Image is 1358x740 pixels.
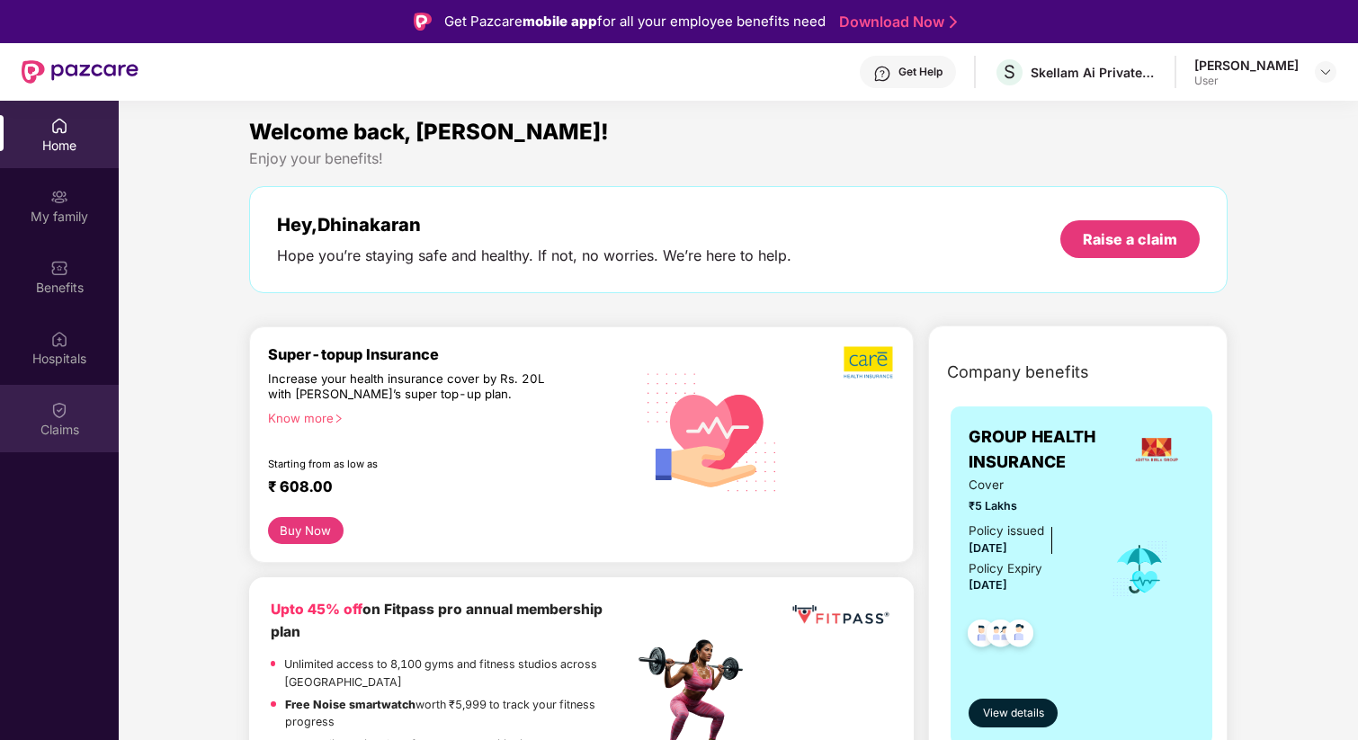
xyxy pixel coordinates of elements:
div: User [1194,74,1299,88]
div: Get Help [898,65,943,79]
button: View details [969,699,1058,727]
img: svg+xml;base64,PHN2ZyBpZD0iSG9tZSIgeG1sbnM9Imh0dHA6Ly93d3cudzMub3JnLzIwMDAvc3ZnIiB3aWR0aD0iMjAiIG... [50,117,68,135]
div: Enjoy your benefits! [249,149,1228,168]
img: svg+xml;base64,PHN2ZyBpZD0iSGVscC0zMngzMiIgeG1sbnM9Imh0dHA6Ly93d3cudzMub3JnLzIwMDAvc3ZnIiB3aWR0aD... [873,65,891,83]
span: View details [983,705,1044,722]
img: Logo [414,13,432,31]
div: Skellam Ai Private Limited [1031,64,1157,81]
p: Unlimited access to 8,100 gyms and fitness studios across [GEOGRAPHIC_DATA] [284,655,633,691]
div: Get Pazcare for all your employee benefits need [444,11,826,32]
strong: mobile app [523,13,597,30]
div: Hope you’re staying safe and healthy. If not, no worries. We’re here to help. [277,246,791,265]
span: Cover [969,476,1086,495]
img: svg+xml;base64,PHN2ZyB4bWxucz0iaHR0cDovL3d3dy53My5vcmcvMjAwMC9zdmciIHdpZHRoPSI0OC45NDMiIGhlaWdodD... [997,614,1041,658]
img: New Pazcare Logo [22,60,138,84]
img: svg+xml;base64,PHN2ZyB3aWR0aD0iMjAiIGhlaWdodD0iMjAiIHZpZXdCb3g9IjAgMCAyMCAyMCIgZmlsbD0ibm9uZSIgeG... [50,188,68,206]
img: b5dec4f62d2307b9de63beb79f102df3.png [844,345,895,379]
img: svg+xml;base64,PHN2ZyB4bWxucz0iaHR0cDovL3d3dy53My5vcmcvMjAwMC9zdmciIHdpZHRoPSI0OC45MTUiIGhlaWdodD... [978,614,1023,658]
img: svg+xml;base64,PHN2ZyBpZD0iQmVuZWZpdHMiIHhtbG5zPSJodHRwOi8vd3d3LnczLm9yZy8yMDAwL3N2ZyIgd2lkdGg9Ij... [50,259,68,277]
img: svg+xml;base64,PHN2ZyBpZD0iSG9zcGl0YWxzIiB4bWxucz0iaHR0cDovL3d3dy53My5vcmcvMjAwMC9zdmciIHdpZHRoPS... [50,330,68,348]
img: fppp.png [789,599,892,631]
div: Increase your health insurance cover by Rs. 20L with [PERSON_NAME]’s super top-up plan. [268,371,556,403]
div: ₹ 608.00 [268,477,616,499]
span: Company benefits [947,360,1089,385]
div: Know more [268,411,623,423]
div: [PERSON_NAME] [1194,57,1299,74]
div: Policy Expiry [969,559,1042,578]
span: right [334,414,344,423]
div: Super-topup Insurance [268,345,634,363]
div: Hey, Dhinakaran [277,214,791,236]
span: [DATE] [969,541,1007,555]
b: on Fitpass pro annual membership plan [271,601,603,639]
img: svg+xml;base64,PHN2ZyBpZD0iQ2xhaW0iIHhtbG5zPSJodHRwOi8vd3d3LnczLm9yZy8yMDAwL3N2ZyIgd2lkdGg9IjIwIi... [50,401,68,419]
p: worth ₹5,999 to track your fitness progress [285,696,633,731]
button: Buy Now [268,517,344,544]
img: icon [1111,539,1169,599]
div: Policy issued [969,522,1044,540]
img: svg+xml;base64,PHN2ZyBpZD0iRHJvcGRvd24tMzJ4MzIiIHhtbG5zPSJodHRwOi8vd3d3LnczLm9yZy8yMDAwL3N2ZyIgd2... [1318,65,1333,79]
a: Download Now [839,13,951,31]
img: insurerLogo [1132,425,1181,474]
span: [DATE] [969,578,1007,592]
div: Raise a claim [1083,229,1177,249]
strong: Free Noise smartwatch [285,698,415,711]
img: svg+xml;base64,PHN2ZyB4bWxucz0iaHR0cDovL3d3dy53My5vcmcvMjAwMC9zdmciIHhtbG5zOnhsaW5rPSJodHRwOi8vd3... [634,352,791,511]
span: ₹5 Lakhs [969,497,1086,515]
img: Stroke [950,13,957,31]
span: S [1004,61,1015,83]
div: Starting from as low as [268,458,558,470]
span: Welcome back, [PERSON_NAME]! [249,119,609,145]
img: svg+xml;base64,PHN2ZyB4bWxucz0iaHR0cDovL3d3dy53My5vcmcvMjAwMC9zdmciIHdpZHRoPSI0OC45NDMiIGhlaWdodD... [960,614,1004,658]
span: GROUP HEALTH INSURANCE [969,424,1120,476]
b: Upto 45% off [271,601,362,618]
